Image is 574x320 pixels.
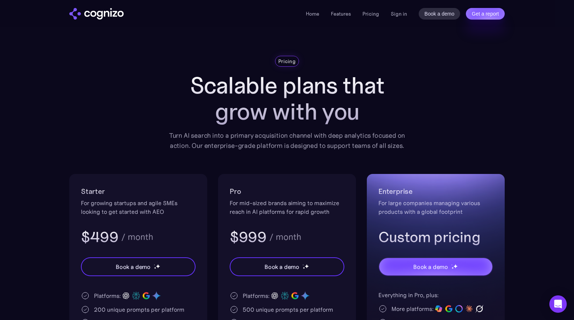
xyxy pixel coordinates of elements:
[121,233,153,241] div: / month
[451,267,454,269] img: star
[243,305,333,314] div: 500 unique prompts per platform
[303,264,304,265] img: star
[362,11,379,17] a: Pricing
[243,291,270,300] div: Platforms:
[331,11,351,17] a: Features
[378,257,493,276] a: Book a demostarstarstar
[81,186,196,197] h2: Starter
[378,186,493,197] h2: Enterprise
[378,228,493,246] h3: Custom pricing
[69,8,124,20] a: home
[81,199,196,216] div: For growing startups and agile SMEs looking to get started with AEO
[451,264,452,265] img: star
[156,264,160,269] img: star
[378,291,493,299] div: Everything in Pro, plus:
[230,228,266,246] h3: $999
[303,267,305,269] img: star
[230,199,344,216] div: For mid-sized brands aiming to maximize reach in AI platforms for rapid growth
[304,264,309,269] img: star
[419,8,460,20] a: Book a demo
[265,262,299,271] div: Book a demo
[94,305,184,314] div: 200 unique prompts per platform
[154,267,156,269] img: star
[269,233,301,241] div: / month
[466,8,505,20] a: Get a report
[391,304,434,313] div: More platforms:
[278,58,296,65] div: Pricing
[413,262,448,271] div: Book a demo
[164,130,410,151] div: Turn AI search into a primary acquisition channel with deep analytics focused on action. Our ente...
[453,264,458,269] img: star
[69,8,124,20] img: cognizo logo
[378,199,493,216] div: For large companies managing various products with a global footprint
[81,228,118,246] h3: $499
[94,291,121,300] div: Platforms:
[306,11,319,17] a: Home
[164,72,410,125] h1: Scalable plans that grow with you
[116,262,151,271] div: Book a demo
[391,9,407,18] a: Sign in
[230,186,344,197] h2: Pro
[549,295,567,313] div: Open Intercom Messenger
[81,257,196,276] a: Book a demostarstarstar
[230,257,344,276] a: Book a demostarstarstar
[154,264,155,265] img: star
